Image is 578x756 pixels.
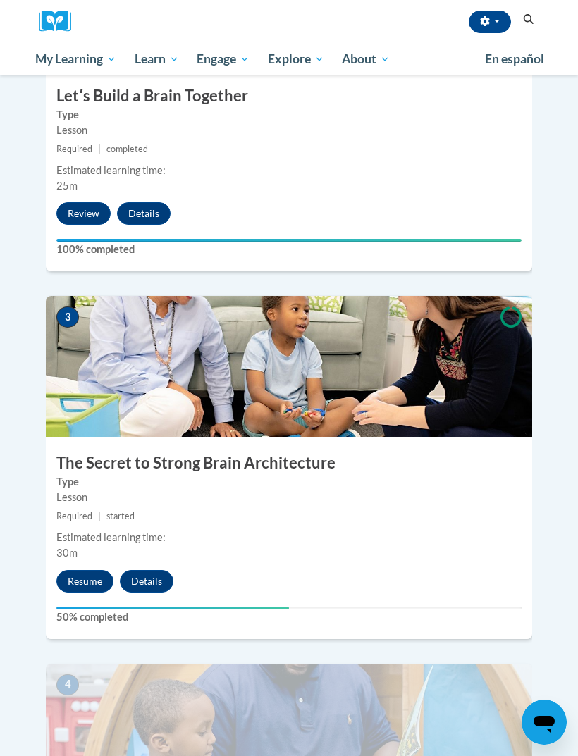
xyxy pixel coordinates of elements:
[56,163,522,178] div: Estimated learning time:
[522,700,567,745] iframe: Botón para iniciar la ventana de mensajería
[125,43,188,75] a: Learn
[56,202,111,225] button: Review
[117,202,171,225] button: Details
[56,144,92,154] span: Required
[56,107,522,123] label: Type
[56,674,79,695] span: 4
[46,296,532,437] img: Course Image
[56,242,522,257] label: 100% completed
[56,239,522,242] div: Your progress
[333,43,400,75] a: About
[39,11,81,32] a: Cox Campus
[485,51,544,66] span: En español
[56,570,113,593] button: Resume
[518,11,539,28] button: Search
[476,44,553,74] a: En español
[98,144,101,154] span: |
[25,43,553,75] div: Main menu
[469,11,511,33] button: Account Settings
[187,43,259,75] a: Engage
[56,547,78,559] span: 30m
[268,51,324,68] span: Explore
[56,123,522,138] div: Lesson
[342,51,390,68] span: About
[259,43,333,75] a: Explore
[46,452,532,474] h3: The Secret to Strong Brain Architecture
[56,474,522,490] label: Type
[56,530,522,545] div: Estimated learning time:
[98,511,101,521] span: |
[56,490,522,505] div: Lesson
[197,51,250,68] span: Engage
[56,607,289,609] div: Your progress
[120,570,173,593] button: Details
[46,85,532,107] h3: Letʹs Build a Brain Together
[106,511,135,521] span: started
[135,51,179,68] span: Learn
[39,11,81,32] img: Logo brand
[56,180,78,192] span: 25m
[106,144,148,154] span: completed
[56,306,79,328] span: 3
[26,43,125,75] a: My Learning
[35,51,116,68] span: My Learning
[56,511,92,521] span: Required
[56,609,522,625] label: 50% completed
